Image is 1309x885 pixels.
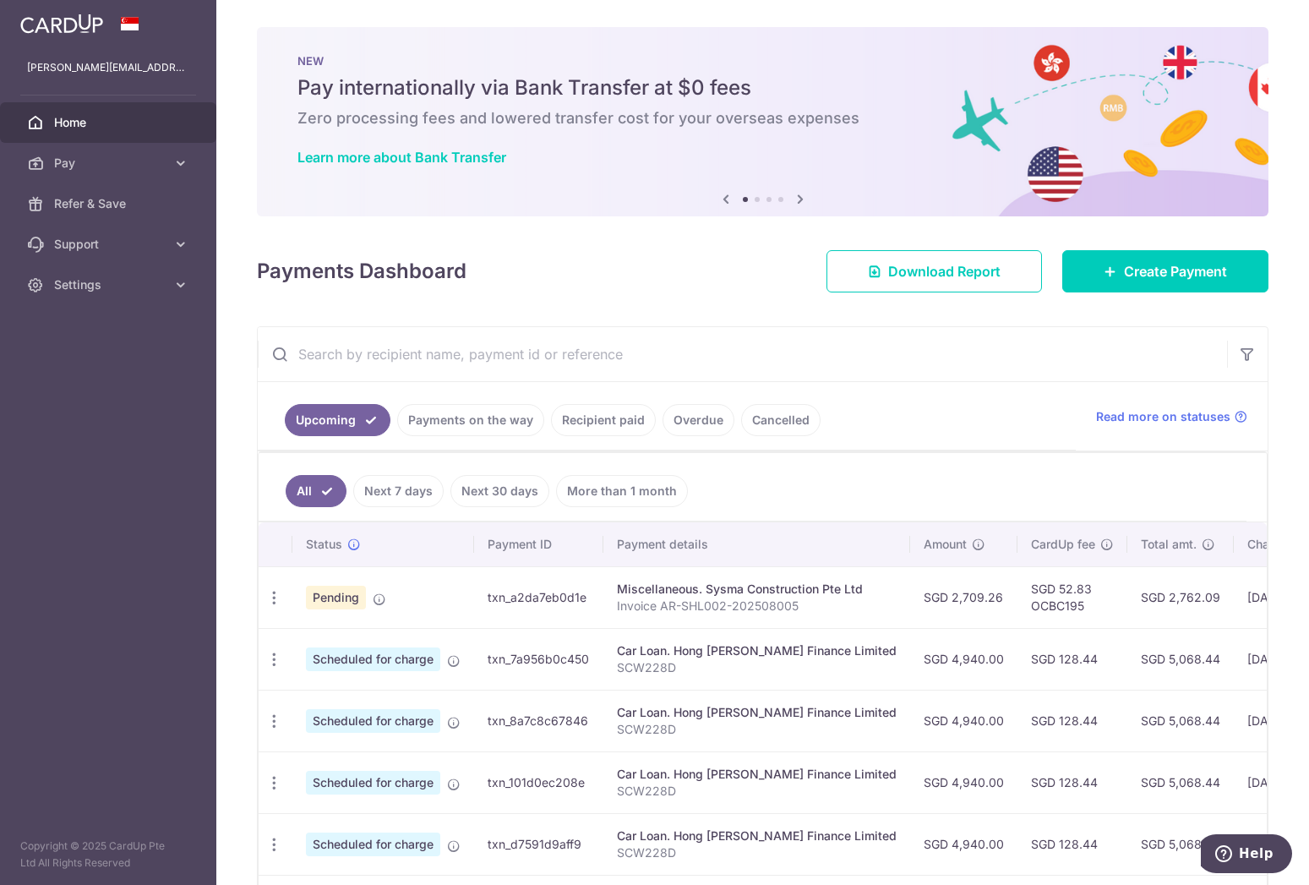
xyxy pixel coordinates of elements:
[54,236,166,253] span: Support
[474,751,603,813] td: txn_101d0ec208e
[54,155,166,172] span: Pay
[257,256,466,287] h4: Payments Dashboard
[617,704,897,721] div: Car Loan. Hong [PERSON_NAME] Finance Limited
[1127,813,1234,875] td: SGD 5,068.44
[1031,536,1095,553] span: CardUp fee
[1201,834,1292,877] iframe: Opens a widget where you can find more information
[924,536,967,553] span: Amount
[1017,566,1127,628] td: SGD 52.83 OCBC195
[888,261,1001,281] span: Download Report
[474,813,603,875] td: txn_d7591d9aff9
[617,642,897,659] div: Car Loan. Hong [PERSON_NAME] Finance Limited
[1017,751,1127,813] td: SGD 128.44
[54,114,166,131] span: Home
[306,536,342,553] span: Status
[306,833,440,856] span: Scheduled for charge
[617,659,897,676] p: SCW228D
[257,27,1268,216] img: Bank transfer banner
[474,522,603,566] th: Payment ID
[297,74,1228,101] h5: Pay internationally via Bank Transfer at $0 fees
[306,771,440,795] span: Scheduled for charge
[258,327,1227,381] input: Search by recipient name, payment id or reference
[910,813,1017,875] td: SGD 4,940.00
[1017,690,1127,751] td: SGD 128.44
[551,404,656,436] a: Recipient paid
[1062,250,1268,292] a: Create Payment
[1017,813,1127,875] td: SGD 128.44
[297,108,1228,128] h6: Zero processing fees and lowered transfer cost for your overseas expenses
[741,404,821,436] a: Cancelled
[306,586,366,609] span: Pending
[450,475,549,507] a: Next 30 days
[54,276,166,293] span: Settings
[910,690,1017,751] td: SGD 4,940.00
[617,844,897,861] p: SCW228D
[1124,261,1227,281] span: Create Payment
[1127,690,1234,751] td: SGD 5,068.44
[1127,628,1234,690] td: SGD 5,068.44
[474,690,603,751] td: txn_8a7c8c67846
[617,828,897,844] div: Car Loan. Hong [PERSON_NAME] Finance Limited
[556,475,688,507] a: More than 1 month
[663,404,734,436] a: Overdue
[397,404,544,436] a: Payments on the way
[1096,408,1230,425] span: Read more on statuses
[617,598,897,615] p: Invoice AR-SHL002-202508005
[27,59,189,76] p: [PERSON_NAME][EMAIL_ADDRESS][PERSON_NAME][DOMAIN_NAME]
[286,475,346,507] a: All
[910,751,1017,813] td: SGD 4,940.00
[1127,566,1234,628] td: SGD 2,762.09
[910,628,1017,690] td: SGD 4,940.00
[1127,751,1234,813] td: SGD 5,068.44
[474,628,603,690] td: txn_7a956b0c450
[617,783,897,800] p: SCW228D
[617,766,897,783] div: Car Loan. Hong [PERSON_NAME] Finance Limited
[603,522,910,566] th: Payment details
[306,709,440,733] span: Scheduled for charge
[306,647,440,671] span: Scheduled for charge
[1017,628,1127,690] td: SGD 128.44
[617,721,897,738] p: SCW228D
[20,14,103,34] img: CardUp
[910,566,1017,628] td: SGD 2,709.26
[297,54,1228,68] p: NEW
[353,475,444,507] a: Next 7 days
[474,566,603,628] td: txn_a2da7eb0d1e
[617,581,897,598] div: Miscellaneous. Sysma Construction Pte Ltd
[1141,536,1197,553] span: Total amt.
[1096,408,1247,425] a: Read more on statuses
[54,195,166,212] span: Refer & Save
[285,404,390,436] a: Upcoming
[826,250,1042,292] a: Download Report
[297,149,506,166] a: Learn more about Bank Transfer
